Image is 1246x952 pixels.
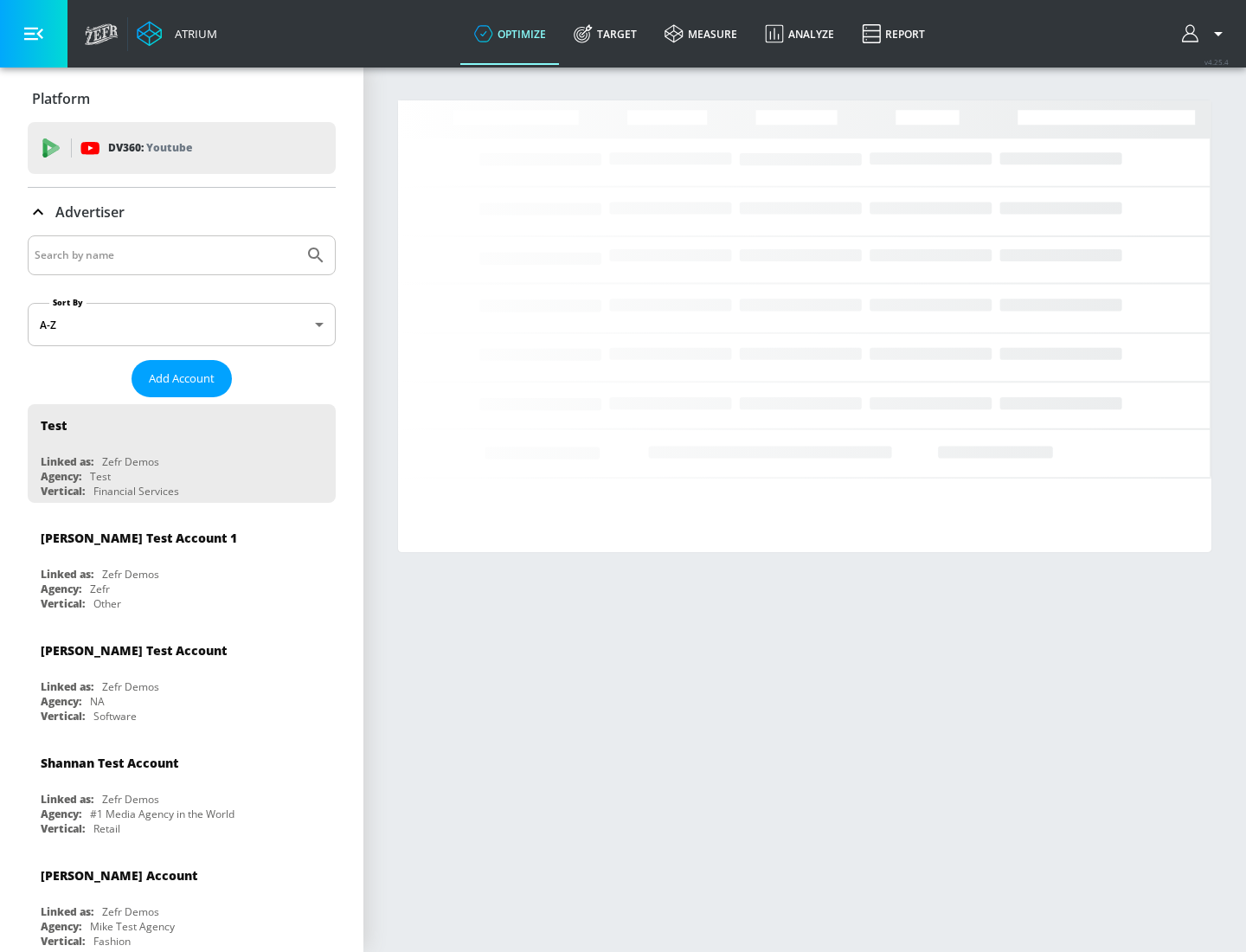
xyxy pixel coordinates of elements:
[41,454,93,469] div: Linked as:
[41,867,197,884] div: [PERSON_NAME] Account
[28,74,336,123] div: Platform
[102,454,159,469] div: Zefr Demos
[28,629,336,728] div: [PERSON_NAME] Test AccountLinked as:Zefr DemosAgency:NAVertical:Software
[149,369,215,389] span: Add Account
[41,582,81,596] div: Agency:
[90,469,111,484] div: Test
[90,807,234,821] div: #1 Media Agency in the World
[90,694,105,709] div: NA
[49,297,87,308] label: Sort By
[35,244,297,267] input: Search by name
[168,26,217,42] div: Atrium
[41,642,227,659] div: [PERSON_NAME] Test Account
[41,934,85,949] div: Vertical:
[55,203,125,222] p: Advertiser
[90,582,110,596] div: Zefr
[460,3,560,65] a: optimize
[132,360,232,397] button: Add Account
[28,517,336,615] div: [PERSON_NAME] Test Account 1Linked as:Zefr DemosAgency:ZefrVertical:Other
[41,679,93,694] div: Linked as:
[93,934,131,949] div: Fashion
[41,807,81,821] div: Agency:
[41,755,178,771] div: Shannan Test Account
[93,821,120,836] div: Retail
[41,709,85,724] div: Vertical:
[41,904,93,919] div: Linked as:
[41,567,93,582] div: Linked as:
[751,3,848,65] a: Analyze
[102,792,159,807] div: Zefr Demos
[90,919,175,934] div: Mike Test Agency
[41,919,81,934] div: Agency:
[102,679,159,694] div: Zefr Demos
[41,694,81,709] div: Agency:
[41,792,93,807] div: Linked as:
[28,122,336,174] div: DV360: Youtube
[93,484,179,499] div: Financial Services
[41,484,85,499] div: Vertical:
[108,138,192,158] p: DV360:
[41,530,237,546] div: [PERSON_NAME] Test Account 1
[28,188,336,236] div: Advertiser
[28,303,336,346] div: A-Z
[93,709,137,724] div: Software
[102,567,159,582] div: Zefr Demos
[41,821,85,836] div: Vertical:
[560,3,651,65] a: Target
[28,404,336,503] div: TestLinked as:Zefr DemosAgency:TestVertical:Financial Services
[28,742,336,840] div: Shannan Test AccountLinked as:Zefr DemosAgency:#1 Media Agency in the WorldVertical:Retail
[1204,57,1229,67] span: v 4.25.4
[93,596,121,611] div: Other
[848,3,939,65] a: Report
[146,138,192,157] p: Youtube
[32,89,90,108] p: Platform
[102,904,159,919] div: Zefr Demos
[41,469,81,484] div: Agency:
[41,417,67,434] div: Test
[137,21,217,47] a: Atrium
[41,596,85,611] div: Vertical:
[651,3,751,65] a: measure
